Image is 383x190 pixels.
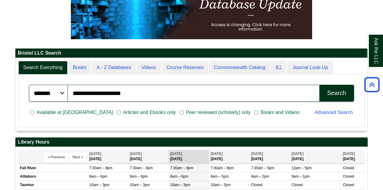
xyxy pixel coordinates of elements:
span: 7:30am – 8pm [130,166,153,170]
a: Back to Top [362,81,381,89]
td: Taunton [18,181,88,189]
a: Journal Look-Up [288,61,333,74]
span: 10am – 3pm [210,183,231,187]
span: Articles and Ebooks only [121,109,178,116]
a: A - Z Databases [92,61,136,74]
span: 7:30am – 8pm [170,166,193,170]
span: Closed [343,174,354,179]
span: 7:30am – 8pm [210,166,234,170]
h2: Library Hours [15,138,368,147]
h2: Bristol LLC Search [15,49,368,58]
span: Closed [251,183,262,187]
span: 8am – 6pm [89,174,107,179]
span: 7:30am – 5pm [251,166,274,170]
td: Fall River [18,164,88,172]
th: [DATE] [290,150,341,163]
th: [DATE] [169,150,209,163]
th: [DATE] [128,150,169,163]
span: [DATE] [251,152,263,156]
div: Search [327,90,346,97]
span: [DATE] [170,152,182,156]
span: 10am – 3pm [170,183,190,187]
input: Books and Videos [254,110,258,115]
span: 8am – 5pm [210,174,229,179]
a: Videos [137,61,161,74]
span: [DATE] [292,152,304,156]
span: Peer reviewed (scholarly) only [184,109,253,116]
span: 12pm – 5pm [292,166,312,170]
span: 9am – 1pm [292,174,310,179]
span: 10am – 3pm [130,183,150,187]
td: Attleboro [18,173,88,181]
span: [DATE] [210,152,223,156]
span: Books and Videos [258,109,302,116]
span: Available at [GEOGRAPHIC_DATA] [34,109,115,116]
span: Closed [343,183,354,187]
span: [DATE] [89,152,101,156]
th: [DATE] [341,150,365,163]
input: Peer reviewed (scholarly) only [180,110,184,115]
input: Articles and Ebooks only [117,110,121,115]
th: [DATE] [88,150,128,163]
button: Next » [69,153,86,162]
th: [DATE] [250,150,290,163]
a: Books [68,61,91,74]
span: 10am – 3pm [89,183,109,187]
span: 7:30am – 8pm [89,166,112,170]
a: Commonwealth Catalog [209,61,270,74]
span: 8am – 6pm [130,174,148,179]
span: 8am – 6pm [170,174,188,179]
span: [DATE] [343,152,355,156]
span: [DATE] [130,152,142,156]
span: Closed [343,166,354,170]
span: Closed [292,183,303,187]
span: 9am – 2pm [251,174,269,179]
a: Advanced Search [315,110,353,115]
input: Available at [GEOGRAPHIC_DATA] [30,110,34,115]
th: [DATE] [209,150,249,163]
a: ILL [271,61,287,74]
a: Course Reserves [162,61,209,74]
button: « Previous [44,153,68,162]
a: Search Everything [18,61,68,74]
button: Search [319,85,354,102]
